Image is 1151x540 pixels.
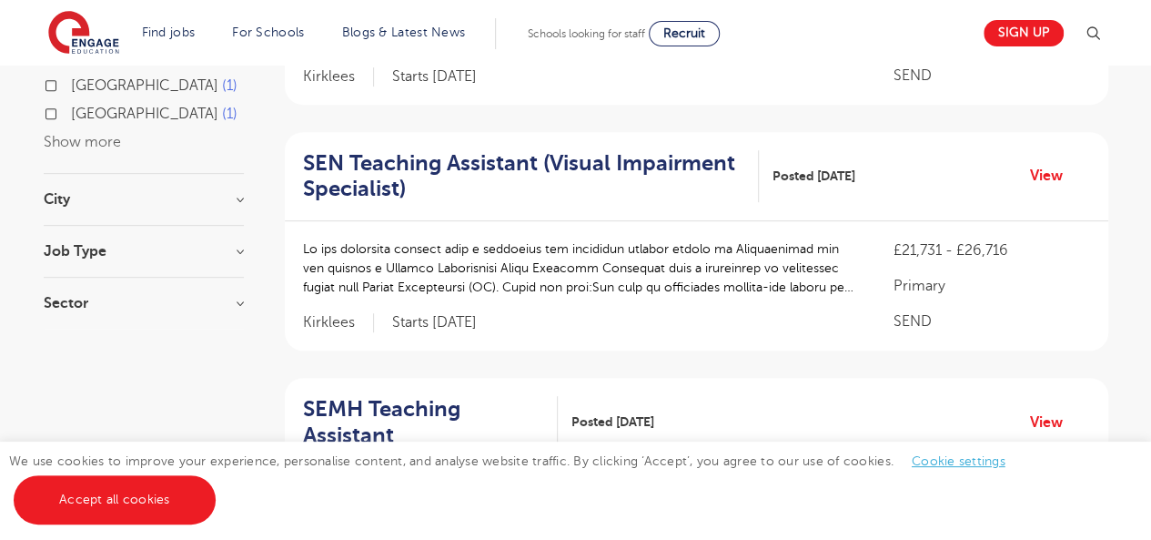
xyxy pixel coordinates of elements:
[9,454,1024,506] span: We use cookies to improve your experience, personalise content, and analyse website traffic. By c...
[303,396,544,449] h2: SEMH Teaching Assistant
[303,396,559,449] a: SEMH Teaching Assistant
[663,26,705,40] span: Recruit
[303,150,759,203] a: SEN Teaching Assistant (Visual Impairment Specialist)
[71,77,218,94] span: [GEOGRAPHIC_DATA]
[303,239,857,297] p: Lo ips dolorsita consect adip e seddoeius tem incididun utlabor etdolo ma Aliquaenimad min ven qu...
[893,65,1089,87] p: SEND
[342,25,466,39] a: Blogs & Latest News
[48,11,119,56] img: Engage Education
[893,311,1089,332] p: SEND
[44,244,244,259] h3: Job Type
[71,106,83,117] input: [GEOGRAPHIC_DATA] 1
[893,275,1089,297] p: Primary
[392,313,477,332] p: Starts [DATE]
[222,106,237,122] span: 1
[649,21,720,46] a: Recruit
[772,167,855,186] span: Posted [DATE]
[222,77,237,94] span: 1
[303,313,374,332] span: Kirklees
[44,192,244,207] h3: City
[142,25,196,39] a: Find jobs
[984,20,1064,46] a: Sign up
[71,77,83,89] input: [GEOGRAPHIC_DATA] 1
[528,27,645,40] span: Schools looking for staff
[893,239,1089,261] p: £21,731 - £26,716
[303,67,374,87] span: Kirklees
[44,296,244,311] h3: Sector
[1030,164,1076,188] a: View
[1030,411,1076,434] a: View
[232,25,304,39] a: For Schools
[303,150,744,203] h2: SEN Teaching Assistant (Visual Impairment Specialist)
[571,413,654,432] span: Posted [DATE]
[912,454,1005,468] a: Cookie settings
[44,134,121,150] button: Show more
[392,67,477,87] p: Starts [DATE]
[14,475,216,525] a: Accept all cookies
[71,106,218,122] span: [GEOGRAPHIC_DATA]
